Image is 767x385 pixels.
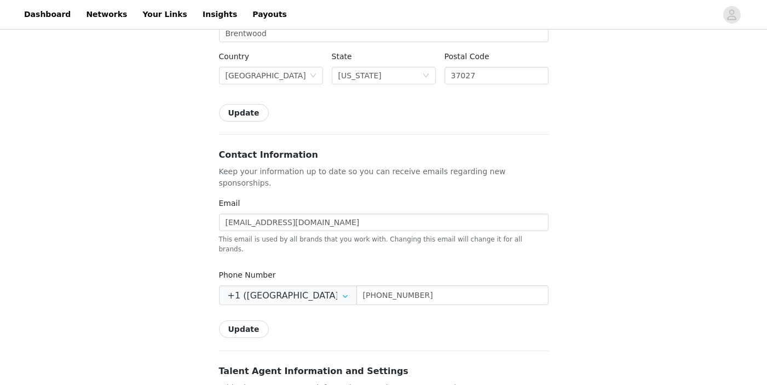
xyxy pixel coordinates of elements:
div: Tennessee [338,67,382,84]
label: Country [219,52,250,61]
input: City [219,25,549,42]
a: Dashboard [18,2,77,27]
h3: Talent Agent Information and Settings [219,365,549,378]
a: Your Links [136,2,194,27]
h3: Contact Information [219,148,549,162]
div: This email is used by all brands that you work with. Changing this email will change it for all b... [219,232,549,254]
i: icon: down [310,72,316,80]
button: Update [219,104,269,122]
label: Phone Number [219,271,276,279]
input: Country [219,285,357,305]
div: avatar [726,6,737,24]
a: Payouts [246,2,293,27]
a: Networks [79,2,134,27]
button: Update [219,320,269,338]
input: Postal code [445,67,549,84]
label: Email [219,199,240,208]
input: (XXX) XXX-XXXX [356,285,549,305]
p: Keep your information up to date so you can receive emails regarding new sponsorships. [219,166,549,189]
label: State [332,52,352,61]
i: icon: down [423,72,429,80]
label: Postal Code [445,52,489,61]
a: Insights [196,2,244,27]
div: United States [226,67,306,84]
